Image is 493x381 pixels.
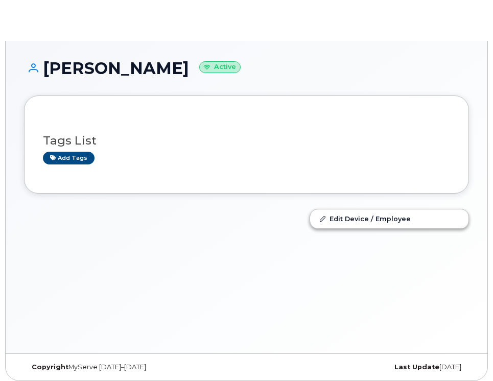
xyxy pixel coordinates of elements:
strong: Last Update [394,363,439,371]
a: Add tags [43,152,95,164]
small: Active [199,61,241,73]
a: Edit Device / Employee [310,209,468,228]
strong: Copyright [32,363,68,371]
h1: [PERSON_NAME] [24,59,469,77]
div: [DATE] [247,363,469,371]
h3: Tags List [43,134,450,147]
div: MyServe [DATE]–[DATE] [24,363,247,371]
